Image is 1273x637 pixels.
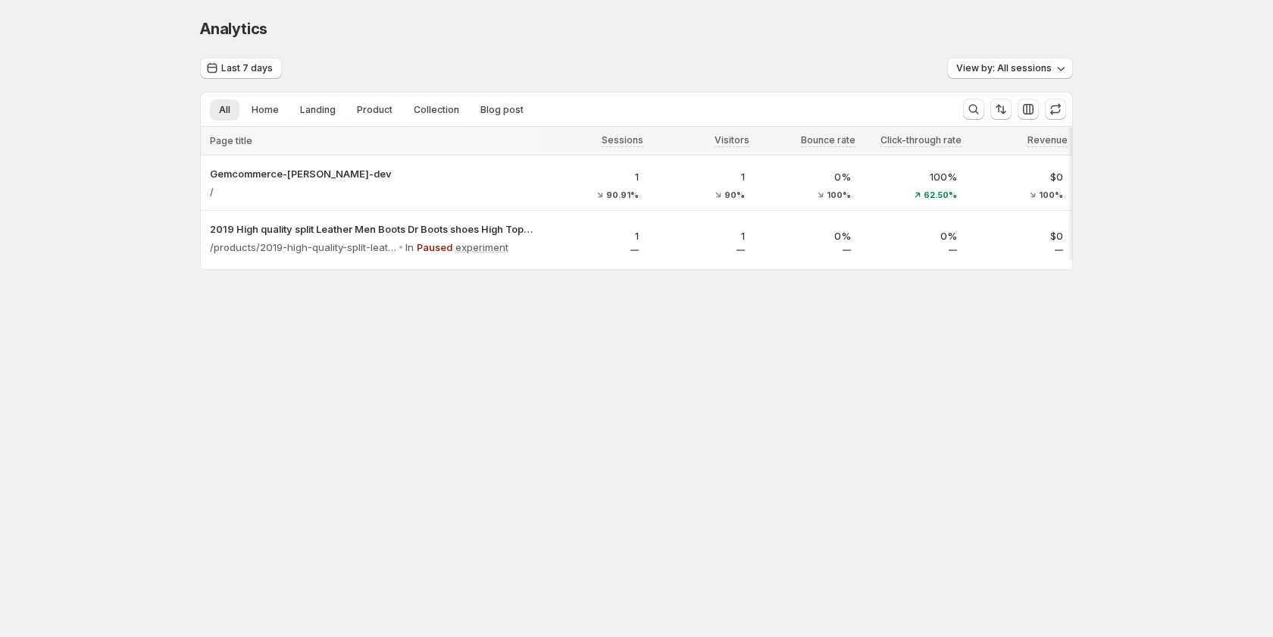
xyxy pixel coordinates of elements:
[975,228,1063,243] p: $0
[210,184,214,199] p: /
[210,135,252,147] span: Page title
[551,228,639,243] p: 1
[252,104,279,116] span: Home
[869,228,957,243] p: 0%
[975,169,1063,184] p: $0
[924,190,957,199] span: 62.50%
[715,134,749,146] span: Visitors
[210,221,533,237] button: 2019 High quality split Leather Men Boots Dr Boots shoes High Top Motorcycle Autumn Winter shoes ...
[357,104,393,116] span: Product
[801,134,855,146] span: Bounce rate
[417,240,452,255] p: Paused
[657,169,745,184] p: 1
[724,190,745,199] span: 90%
[300,104,336,116] span: Landing
[657,228,745,243] p: 1
[200,20,267,38] span: Analytics
[606,190,639,199] span: 90.91%
[763,169,851,184] p: 0%
[210,166,533,181] button: Gemcommerce-[PERSON_NAME]-dev
[947,58,1073,79] button: View by: All sessions
[1039,190,1063,199] span: 100%
[827,190,851,199] span: 100%
[1027,134,1068,146] span: Revenue
[763,228,851,243] p: 0%
[602,134,643,146] span: Sessions
[480,104,524,116] span: Blog post
[405,240,414,255] p: In
[551,169,639,184] p: 1
[880,134,962,146] span: Click-through rate
[210,240,396,255] p: /products/2019-high-quality-split-leather-men-boots-dr-boots-shoes-high-top-motorcycle-autumn-win...
[963,99,984,120] button: Search and filter results
[990,99,1012,120] button: Sort the results
[221,62,273,74] span: Last 7 days
[455,240,508,255] p: experiment
[956,62,1052,74] span: View by: All sessions
[219,104,230,116] span: All
[414,104,459,116] span: Collection
[869,169,957,184] p: 100%
[200,58,282,79] button: Last 7 days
